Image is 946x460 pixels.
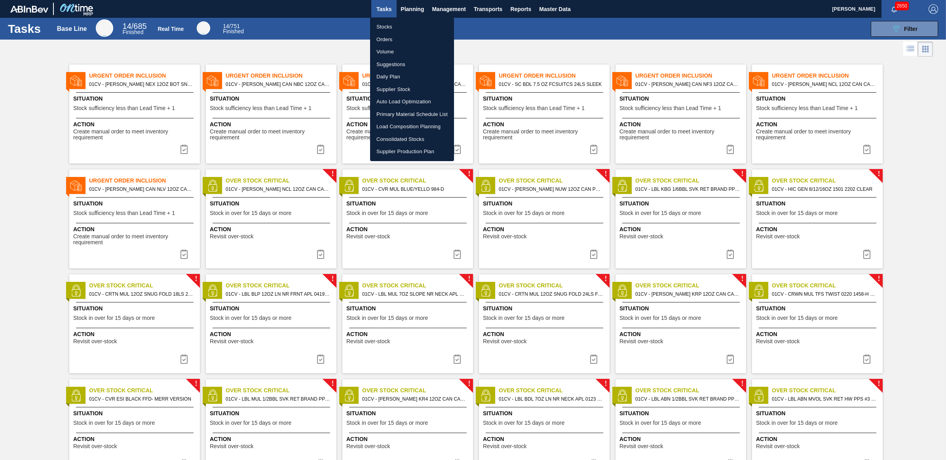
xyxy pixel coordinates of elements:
[370,21,454,33] a: Stocks
[370,33,454,46] a: Orders
[370,145,454,158] a: Supplier Production Plan
[370,95,454,108] a: Auto Load Optimization
[370,70,454,83] a: Daily Plan
[370,108,454,121] a: Primary Material Schedule List
[370,133,454,146] a: Consolidated Stocks
[370,83,454,96] a: Supplier Stock
[370,46,454,58] a: Volume
[370,120,454,133] a: Load Composition Planning
[370,58,454,71] a: Suggestions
